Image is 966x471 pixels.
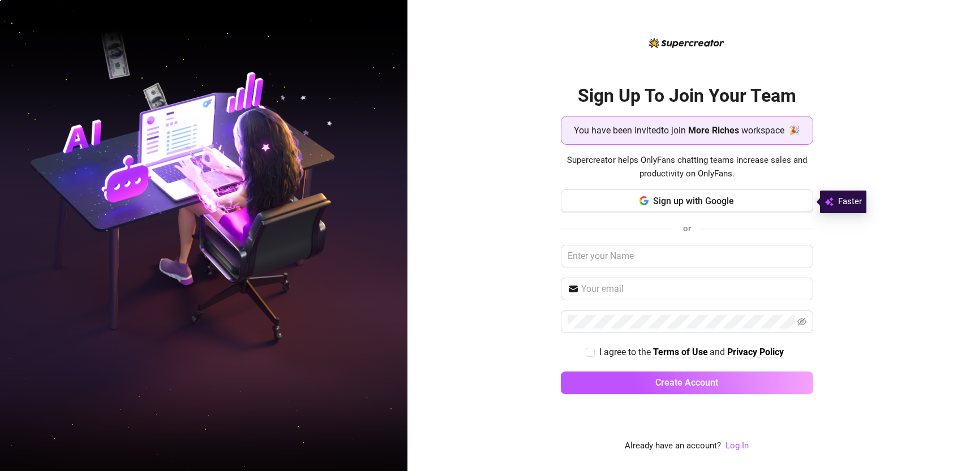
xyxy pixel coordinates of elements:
[838,195,862,209] span: Faster
[561,154,813,180] span: Supercreator helps OnlyFans chatting teams increase sales and productivity on OnlyFans.
[561,245,813,267] input: Enter your Name
[727,347,784,358] a: Privacy Policy
[725,439,749,453] a: Log In
[625,439,721,453] span: Already have an account?
[655,377,718,388] span: Create Account
[561,371,813,394] button: Create Account
[727,347,784,357] strong: Privacy Policy
[581,282,806,296] input: Your email
[710,347,727,357] span: and
[825,195,834,209] img: svg%3e
[599,347,653,357] span: I agree to the
[561,189,813,212] button: Sign up with Google
[653,196,734,206] span: Sign up with Google
[649,38,724,48] img: logo-BBDzfeDw.svg
[561,84,813,107] h2: Sign Up To Join Your Team
[683,223,691,234] span: or
[653,347,708,358] a: Terms of Use
[797,317,806,326] span: eye-invisible
[653,347,708,357] strong: Terms of Use
[574,123,686,137] span: You have been invited to join
[741,123,800,137] span: workspace 🎉
[725,440,749,451] a: Log In
[688,125,739,136] strong: More Riches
